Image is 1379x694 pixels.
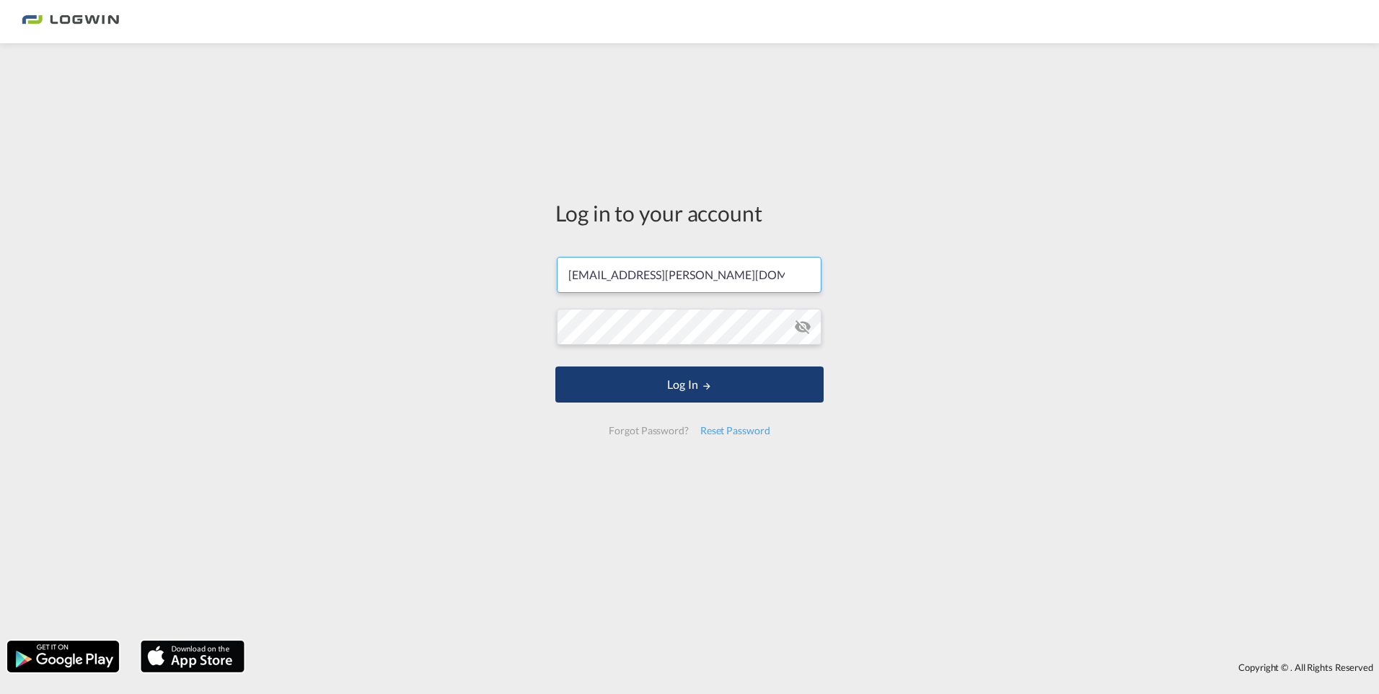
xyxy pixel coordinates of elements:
div: Copyright © . All Rights Reserved [252,655,1379,680]
img: google.png [6,639,120,674]
input: Enter email/phone number [557,257,821,293]
md-icon: icon-eye-off [794,318,811,335]
div: Forgot Password? [603,418,694,444]
button: LOGIN [555,366,824,403]
div: Reset Password [695,418,776,444]
div: Log in to your account [555,198,824,228]
img: 2761ae10d95411efa20a1f5e0282d2d7.png [22,6,119,38]
img: apple.png [139,639,246,674]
